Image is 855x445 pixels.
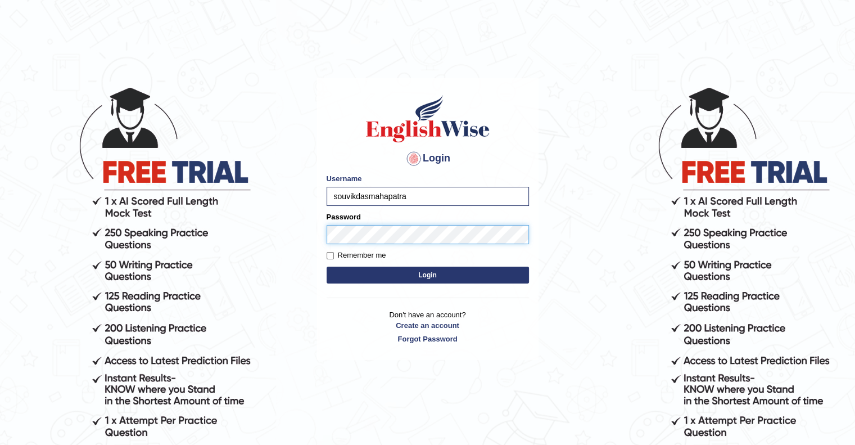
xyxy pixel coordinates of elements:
label: Password [327,212,361,222]
button: Login [327,267,529,284]
label: Remember me [327,250,386,261]
a: Forgot Password [327,334,529,344]
a: Create an account [327,320,529,331]
img: Logo of English Wise sign in for intelligent practice with AI [364,93,492,144]
input: Remember me [327,252,334,259]
p: Don't have an account? [327,309,529,344]
h4: Login [327,150,529,168]
label: Username [327,173,362,184]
